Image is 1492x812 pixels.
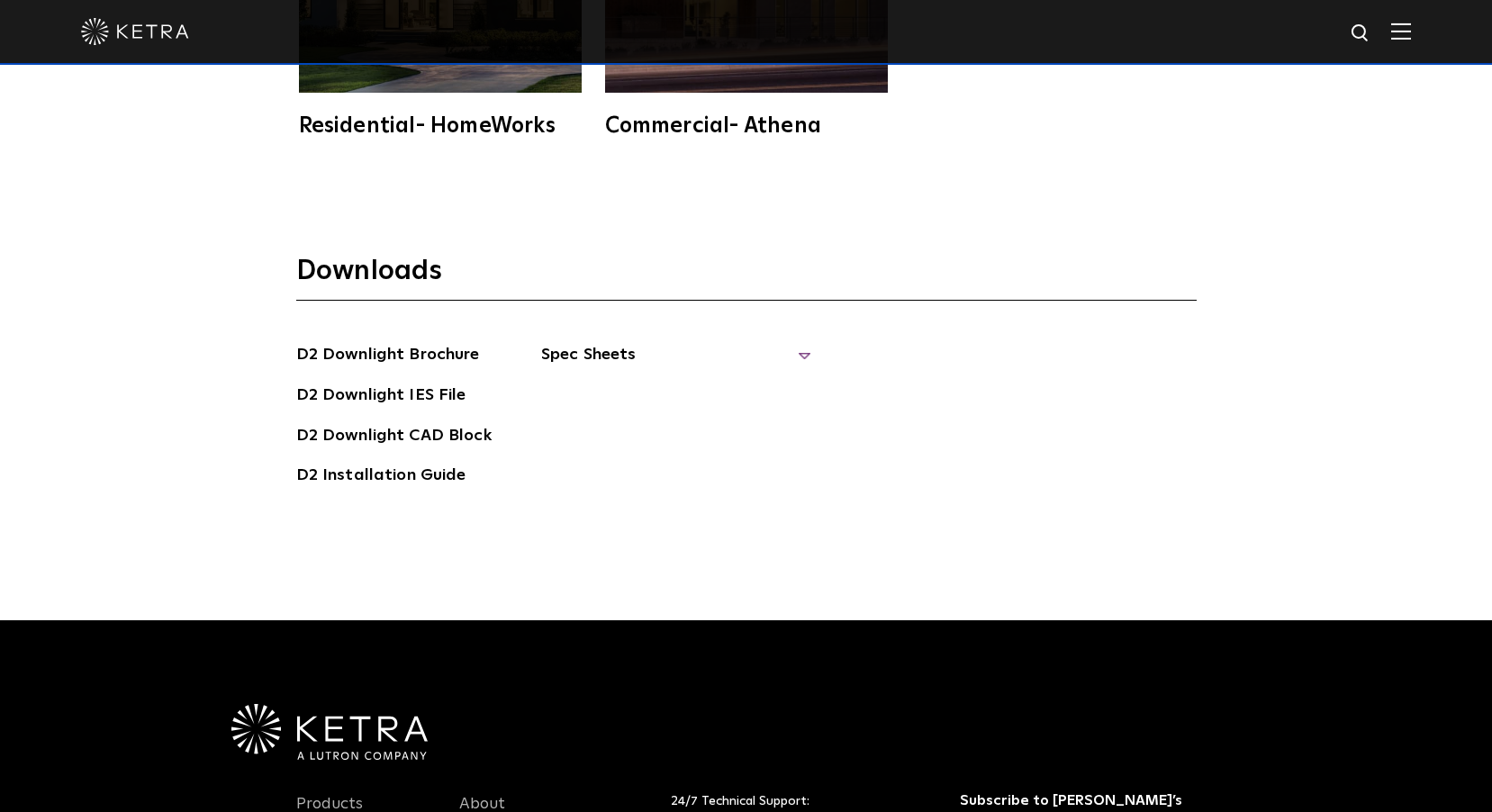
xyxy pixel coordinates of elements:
img: search icon [1350,23,1372,45]
div: Commercial- Athena [605,115,888,137]
img: Ketra-aLutronCo_White_RGB [231,704,428,760]
div: Residential- HomeWorks [299,115,582,137]
h3: Downloads [296,254,1197,301]
a: D2 Downlight CAD Block [296,423,492,452]
a: D2 Downlight IES File [296,383,466,411]
img: Hamburger%20Nav.svg [1391,23,1411,40]
a: D2 Downlight Brochure [296,342,480,371]
span: Spec Sheets [541,342,811,382]
img: ketra-logo-2019-white [81,18,189,45]
a: D2 Installation Guide [296,463,466,492]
